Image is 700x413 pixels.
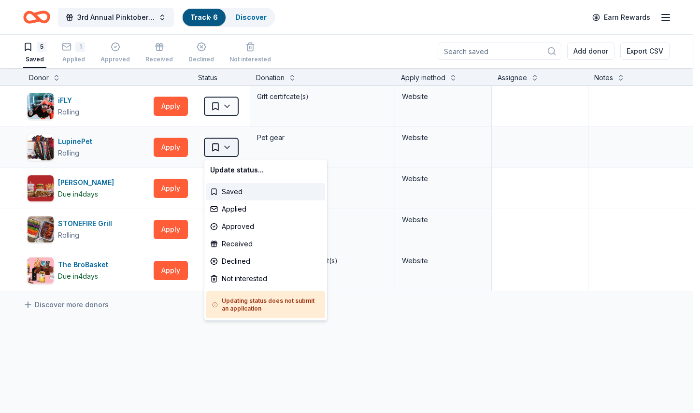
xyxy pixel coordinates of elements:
[206,218,325,235] div: Approved
[206,253,325,270] div: Declined
[206,161,325,179] div: Update status...
[206,235,325,253] div: Received
[206,200,325,218] div: Applied
[206,183,325,200] div: Saved
[206,270,325,287] div: Not interested
[212,297,319,313] h5: Updating status does not submit an application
